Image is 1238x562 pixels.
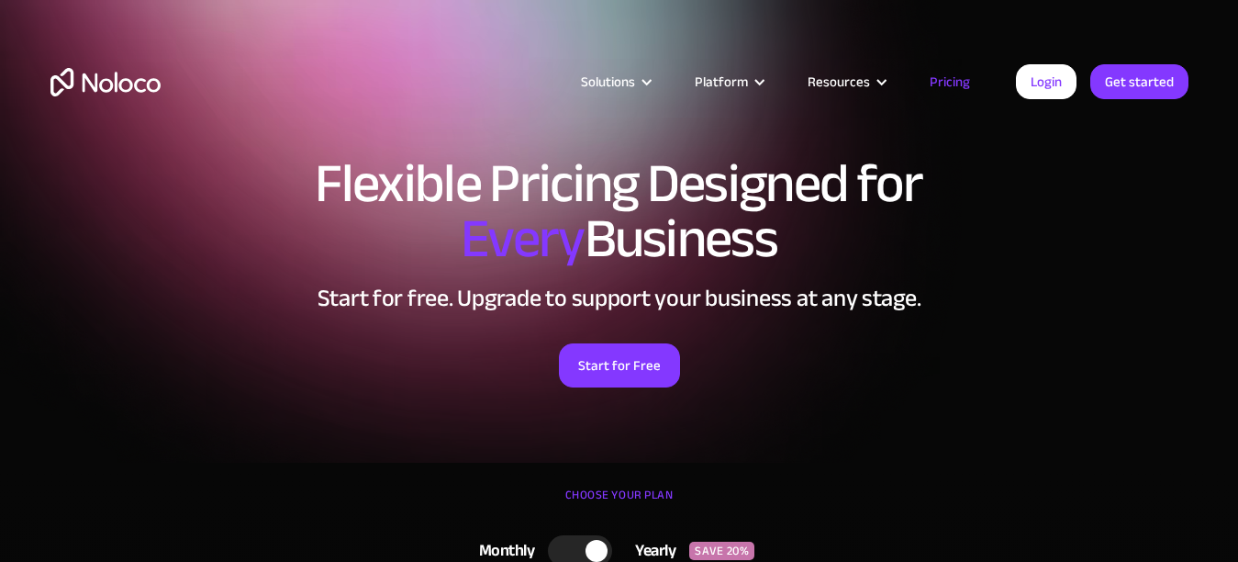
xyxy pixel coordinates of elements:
div: Platform [672,70,785,94]
a: Pricing [907,70,993,94]
a: Start for Free [559,343,680,388]
div: CHOOSE YOUR PLAN [50,481,1188,527]
div: Solutions [581,70,635,94]
span: Every [461,187,585,290]
div: Resources [785,70,907,94]
h2: Start for free. Upgrade to support your business at any stage. [50,285,1188,312]
div: SAVE 20% [689,542,754,560]
div: Solutions [558,70,672,94]
a: Get started [1090,64,1188,99]
div: Platform [695,70,748,94]
div: Resources [808,70,870,94]
a: home [50,68,161,96]
h1: Flexible Pricing Designed for Business [50,156,1188,266]
a: Login [1016,64,1076,99]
